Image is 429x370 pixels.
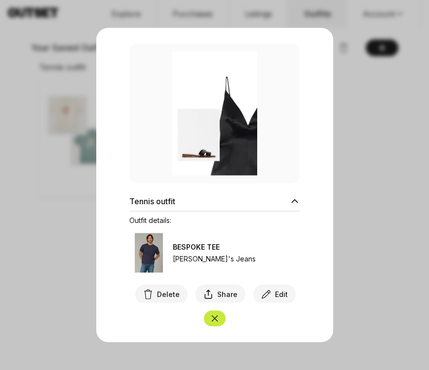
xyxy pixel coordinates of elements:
button: Delete [135,285,188,304]
div: Outfit details: [129,216,300,225]
span: Share [217,290,237,299]
div: [PERSON_NAME]'s Jeans [173,254,256,264]
a: Edit [253,285,296,304]
span: Delete [157,290,180,299]
img: BESPOKE TEE [129,233,169,273]
div: BESPOKE TEE [173,242,256,254]
img: e090e188-dd37-45db-a02c-4cf521211346.png [172,52,257,176]
button: Close [204,311,226,327]
button: Share [195,285,245,304]
div: Tennis outfit [129,195,175,207]
span: Edit [275,290,288,299]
